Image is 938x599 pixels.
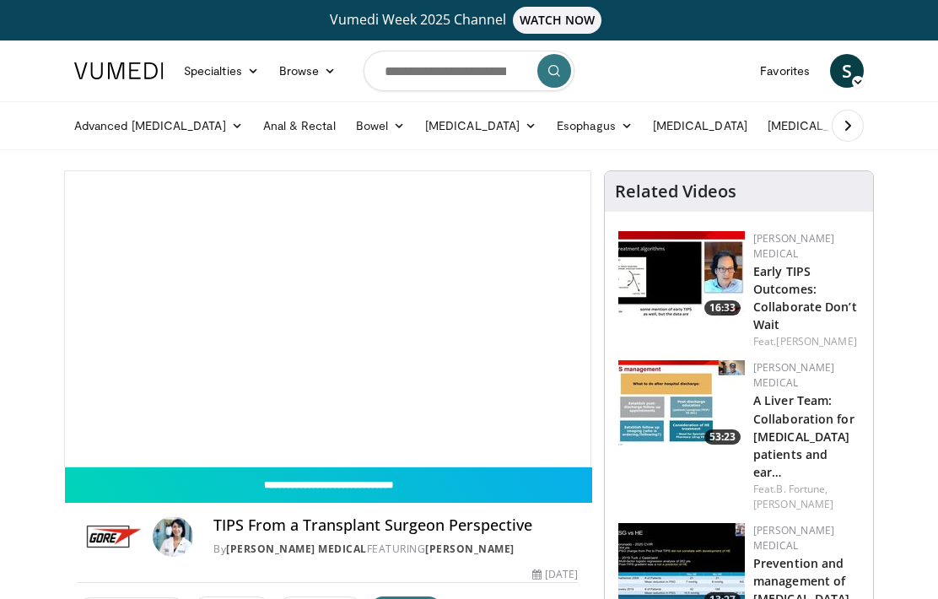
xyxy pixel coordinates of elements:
a: [MEDICAL_DATA] [643,109,757,143]
a: Favorites [750,54,820,88]
input: Search topics, interventions [364,51,574,91]
div: Feat. [753,334,860,349]
a: [MEDICAL_DATA] [415,109,547,143]
a: Anal & Rectal [253,109,346,143]
video-js: Video Player [65,171,590,467]
img: VuMedi Logo [74,62,164,79]
div: By FEATURING [213,542,578,557]
span: 16:33 [704,300,741,316]
span: WATCH NOW [513,7,602,34]
img: Avatar [153,516,193,557]
a: [PERSON_NAME] [425,542,515,556]
a: Specialties [174,54,269,88]
a: Esophagus [547,109,643,143]
div: [DATE] [532,567,578,582]
a: Early TIPS Outcomes: Collaborate Don’t Wait [753,263,857,332]
a: [PERSON_NAME] [776,334,856,348]
span: 53:23 [704,429,741,445]
a: [PERSON_NAME] Medical [753,231,834,261]
a: [PERSON_NAME] Medical [753,523,834,553]
a: B. Fortune, [776,482,827,496]
a: 53:23 [618,360,745,449]
a: [MEDICAL_DATA] [757,109,889,143]
a: [PERSON_NAME] Medical [226,542,367,556]
a: S [830,54,864,88]
a: [PERSON_NAME] [753,497,833,511]
h4: TIPS From a Transplant Surgeon Perspective [213,516,578,535]
div: Feat. [753,482,860,512]
a: A Liver Team: Collaboration for [MEDICAL_DATA] patients and ear… [753,392,854,479]
a: Browse [269,54,347,88]
a: Vumedi Week 2025 ChannelWATCH NOW [64,7,874,34]
a: 16:33 [618,231,745,320]
img: 09101dbb-6c2e-43c2-a72b-8103a1c18b66.150x105_q85_crop-smart_upscale.jpg [618,360,745,449]
h4: Related Videos [615,181,736,202]
a: [PERSON_NAME] Medical [753,360,834,390]
a: Advanced [MEDICAL_DATA] [64,109,253,143]
img: Gore Medical [78,516,146,557]
a: Bowel [346,109,415,143]
img: 4f3888fc-aa63-4a87-805d-f18e233e5e49.150x105_q85_crop-smart_upscale.jpg [618,231,745,320]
